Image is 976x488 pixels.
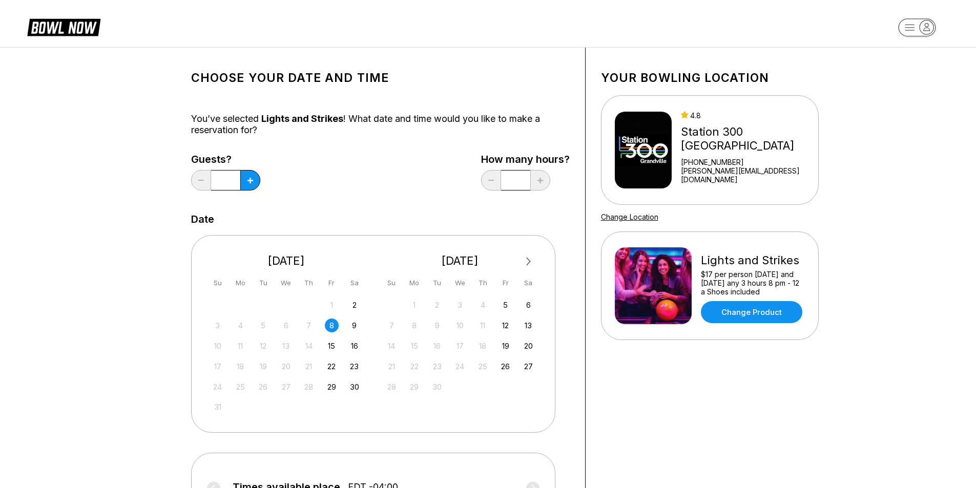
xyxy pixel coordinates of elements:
div: Choose Friday, August 22nd, 2025 [325,359,339,373]
div: Mo [407,276,421,290]
div: Choose Saturday, September 20th, 2025 [522,339,535,353]
label: How many hours? [481,154,570,165]
div: Not available Sunday, August 10th, 2025 [211,339,224,353]
div: Choose Saturday, September 27th, 2025 [522,359,535,373]
div: Choose Friday, September 5th, 2025 [499,298,512,312]
div: Tu [256,276,270,290]
h1: Your bowling location [601,71,819,85]
div: Choose Saturday, August 23rd, 2025 [347,359,361,373]
div: Not available Tuesday, August 5th, 2025 [256,319,270,332]
label: Guests? [191,154,260,165]
a: Change Location [601,213,658,221]
div: Not available Tuesday, September 9th, 2025 [430,319,444,332]
a: Change Product [701,301,802,323]
div: Not available Thursday, August 28th, 2025 [302,380,316,394]
div: Not available Wednesday, September 10th, 2025 [453,319,467,332]
div: Not available Monday, August 18th, 2025 [234,359,247,373]
div: Not available Friday, August 1st, 2025 [325,298,339,312]
div: Not available Thursday, August 7th, 2025 [302,319,316,332]
h1: Choose your Date and time [191,71,570,85]
div: Choose Friday, September 12th, 2025 [499,319,512,332]
div: Station 300 [GEOGRAPHIC_DATA] [681,125,814,153]
div: [DATE] [207,254,366,268]
div: Not available Wednesday, August 6th, 2025 [279,319,293,332]
div: Not available Sunday, September 14th, 2025 [385,339,399,353]
div: Not available Monday, September 1st, 2025 [407,298,421,312]
div: Fr [325,276,339,290]
div: Choose Friday, August 8th, 2025 [325,319,339,332]
label: Date [191,214,214,225]
div: Not available Monday, August 4th, 2025 [234,319,247,332]
div: Not available Thursday, September 25th, 2025 [476,359,490,373]
div: Sa [522,276,535,290]
div: Mo [234,276,247,290]
div: Choose Friday, August 15th, 2025 [325,339,339,353]
div: Not available Monday, August 11th, 2025 [234,339,247,353]
div: Th [476,276,490,290]
div: Su [385,276,399,290]
div: month 2025-09 [383,297,537,394]
div: Not available Monday, September 29th, 2025 [407,380,421,394]
div: We [279,276,293,290]
div: month 2025-08 [210,297,363,414]
div: Not available Sunday, August 3rd, 2025 [211,319,224,332]
div: Sa [347,276,361,290]
div: Not available Sunday, September 21st, 2025 [385,359,399,373]
div: We [453,276,467,290]
div: Not available Monday, September 22nd, 2025 [407,359,421,373]
div: Not available Wednesday, August 20th, 2025 [279,359,293,373]
div: Not available Sunday, September 28th, 2025 [385,380,399,394]
div: Not available Thursday, September 18th, 2025 [476,339,490,353]
span: Lights and Strikes [261,113,343,124]
div: Not available Sunday, September 7th, 2025 [385,319,399,332]
div: Not available Sunday, August 31st, 2025 [211,400,224,414]
div: Lights and Strikes [701,253,805,267]
div: Th [302,276,316,290]
div: Not available Sunday, August 17th, 2025 [211,359,224,373]
div: Not available Sunday, August 24th, 2025 [211,380,224,394]
div: Not available Wednesday, August 27th, 2025 [279,380,293,394]
div: Not available Tuesday, September 23rd, 2025 [430,359,444,373]
div: Choose Friday, September 19th, 2025 [499,339,512,353]
div: Not available Thursday, August 21st, 2025 [302,359,316,373]
div: Su [211,276,224,290]
div: Not available Monday, August 25th, 2025 [234,380,247,394]
div: Not available Thursday, August 14th, 2025 [302,339,316,353]
div: You’ve selected ! What date and time would you like to make a reservation for? [191,113,570,136]
div: Choose Saturday, August 2nd, 2025 [347,298,361,312]
a: [PERSON_NAME][EMAIL_ADDRESS][DOMAIN_NAME] [681,166,814,184]
div: Choose Saturday, September 13th, 2025 [522,319,535,332]
div: Tu [430,276,444,290]
div: Choose Saturday, September 6th, 2025 [522,298,535,312]
div: Fr [499,276,512,290]
div: Not available Tuesday, September 30th, 2025 [430,380,444,394]
div: Choose Friday, September 26th, 2025 [499,359,512,373]
div: Not available Thursday, September 4th, 2025 [476,298,490,312]
div: Not available Tuesday, September 2nd, 2025 [430,298,444,312]
div: Not available Wednesday, September 3rd, 2025 [453,298,467,312]
div: Not available Thursday, September 11th, 2025 [476,319,490,332]
div: Not available Wednesday, August 13th, 2025 [279,339,293,353]
div: 4.8 [681,111,814,120]
button: Next Month [521,253,537,270]
div: [PHONE_NUMBER] [681,158,814,166]
div: [DATE] [381,254,539,268]
div: Not available Tuesday, August 19th, 2025 [256,359,270,373]
div: Not available Tuesday, August 26th, 2025 [256,380,270,394]
div: Not available Tuesday, September 16th, 2025 [430,339,444,353]
div: $17 per person [DATE] and [DATE] any 3 hours 8 pm - 12 a Shoes included [701,270,805,296]
img: Station 300 Grandville [615,112,672,188]
img: Lights and Strikes [615,247,692,324]
div: Choose Saturday, August 9th, 2025 [347,319,361,332]
div: Choose Saturday, August 30th, 2025 [347,380,361,394]
div: Not available Monday, September 8th, 2025 [407,319,421,332]
div: Not available Monday, September 15th, 2025 [407,339,421,353]
div: Not available Wednesday, September 24th, 2025 [453,359,467,373]
div: Not available Tuesday, August 12th, 2025 [256,339,270,353]
div: Not available Wednesday, September 17th, 2025 [453,339,467,353]
div: Choose Saturday, August 16th, 2025 [347,339,361,353]
div: Choose Friday, August 29th, 2025 [325,380,339,394]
